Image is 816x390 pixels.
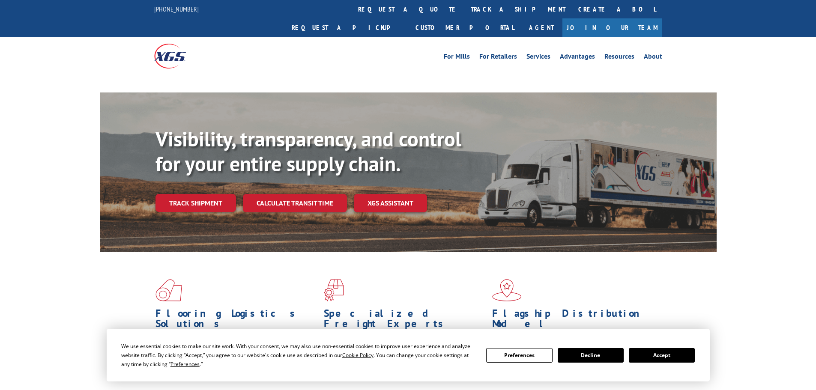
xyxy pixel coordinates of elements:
[558,348,624,363] button: Decline
[324,279,344,301] img: xgs-icon-focused-on-flooring-red
[492,279,522,301] img: xgs-icon-flagship-distribution-model-red
[562,18,662,37] a: Join Our Team
[604,53,634,63] a: Resources
[644,53,662,63] a: About
[354,194,427,212] a: XGS ASSISTANT
[154,5,199,13] a: [PHONE_NUMBER]
[155,125,461,177] b: Visibility, transparency, and control for your entire supply chain.
[243,194,347,212] a: Calculate transit time
[155,194,236,212] a: Track shipment
[520,18,562,37] a: Agent
[486,348,552,363] button: Preferences
[629,348,695,363] button: Accept
[560,53,595,63] a: Advantages
[155,308,317,333] h1: Flooring Logistics Solutions
[479,53,517,63] a: For Retailers
[155,279,182,301] img: xgs-icon-total-supply-chain-intelligence-red
[285,18,409,37] a: Request a pickup
[107,329,710,381] div: Cookie Consent Prompt
[324,308,486,333] h1: Specialized Freight Experts
[409,18,520,37] a: Customer Portal
[170,360,200,368] span: Preferences
[492,308,654,333] h1: Flagship Distribution Model
[444,53,470,63] a: For Mills
[526,53,550,63] a: Services
[342,351,374,359] span: Cookie Policy
[121,342,476,369] div: We use essential cookies to make our site work. With your consent, we may also use non-essential ...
